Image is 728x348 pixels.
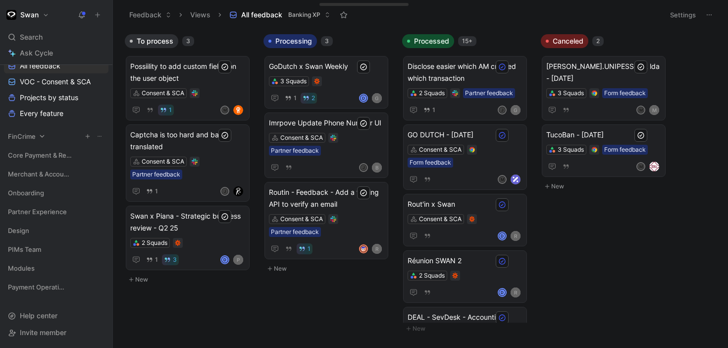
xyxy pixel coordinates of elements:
div: Form feedback [410,158,451,168]
div: Consent & SCA [280,133,323,143]
div: Consent & SCAAll feedbackVOC - Consent & SCAProjects by statusEvery feature [4,40,108,121]
a: Routin - Feedback - Add a testing API to verify an emailConsent & SCAPartner feedback1avatarr [264,182,388,259]
div: Onboarding [4,185,108,200]
img: Swan [6,10,16,20]
span: Modules [8,263,35,273]
h1: Swan [20,10,39,19]
img: logo [649,162,659,172]
span: Every feature [20,109,63,118]
div: PIMs Team [4,242,108,257]
div: Partner feedback [465,88,513,98]
div: J [221,188,228,195]
span: Réunion SWAN 2 [408,255,522,267]
a: [PERSON_NAME].UNIPESSOAL lda - [DATE]3 SquadsForm feedbackMM [542,56,666,120]
button: 1 [421,105,437,116]
div: Partner feedback [271,146,319,156]
span: Help center [20,311,57,320]
div: Search [4,30,108,45]
div: Modules [4,261,108,279]
span: All feedback [241,10,282,20]
div: 3 [182,36,194,46]
div: Merchant & Account Funding [4,167,108,181]
span: Rout'in x Swan [408,198,522,210]
div: d [360,95,367,102]
span: 1 [155,257,158,263]
span: 3 [173,257,177,263]
button: Processed [402,34,454,48]
span: VOC - Consent & SCA [20,77,91,87]
div: d [221,256,228,263]
button: To process [125,34,178,48]
span: Design [8,226,29,235]
a: Ask Cycle [4,46,108,60]
a: Every feature [4,106,108,121]
div: M [649,105,659,115]
div: 2 Squads [419,88,445,98]
div: Payment Operations [4,280,108,297]
span: Core Payment & Regulatory [8,150,72,160]
div: Modules [4,261,108,276]
div: PIMs Team [4,242,108,260]
div: P [233,255,243,265]
div: Processed15+New [398,30,537,340]
button: 1 [144,186,160,197]
div: Partner feedback [271,227,319,237]
div: Consent & SCA [142,157,184,167]
span: Imrpove Update Phone Number UI [269,117,384,129]
button: SwanSwan [4,8,52,22]
div: Partner Experience [4,204,108,219]
div: 3 [321,36,333,46]
div: Design [4,223,108,241]
span: All feedback [20,61,60,71]
span: Partner Experience [8,207,67,217]
span: TucoBan - [DATE] [546,129,661,141]
button: Settings [666,8,700,22]
div: M [637,107,644,114]
button: Processing [263,34,317,48]
span: GO DUTCH - [DATE] [408,129,522,141]
div: Canceled2New [537,30,676,197]
div: FinCrime [4,129,108,144]
a: Possiility to add custom fields on the user objectConsent & SCA1Mlogo [126,56,250,120]
div: Partner feedback [132,170,180,179]
div: Onboarding [4,185,108,203]
a: Réunion SWAN 22 SquadsdR [403,250,527,303]
span: 2 [312,95,315,101]
span: Merchant & Account Funding [8,169,73,179]
div: 2 Squads [142,238,167,248]
button: 3 [162,254,179,265]
img: logo [511,174,520,184]
div: Payment Operations [4,280,108,294]
a: Captcha is too hard and badly translatedConsent & SCAPartner feedback1Jlogo [126,124,250,202]
button: 1 [297,243,312,254]
a: Imrpove Update Phone Number UIConsent & SCAPartner feedbackJB [264,113,388,178]
span: 1 [294,95,297,101]
div: d [499,289,506,296]
div: 2 [592,36,604,46]
span: Processing [275,36,312,46]
button: New [402,323,533,335]
a: All feedback [4,58,108,73]
img: avatar [360,245,367,252]
a: GoDutch x Swan Weekly3 Squads12dG [264,56,388,109]
span: Invite member [20,328,66,337]
a: TucoBan - [DATE]3 SquadsForm feedbackMlogo [542,124,666,177]
span: Canceled [553,36,583,46]
div: Merchant & Account Funding [4,167,108,184]
button: Canceled [541,34,588,48]
button: 1 [158,105,174,116]
div: M [637,163,644,170]
span: Captcha is too hard and badly translated [130,129,245,153]
button: All feedbackBanking XP [225,7,335,22]
button: Feedback [125,7,176,22]
div: R [511,288,520,297]
div: M [499,176,506,183]
span: 1 [155,188,158,194]
span: Onboarding [8,188,44,198]
span: Projects by status [20,93,78,103]
div: Consent & SCA [280,214,323,224]
span: Ask Cycle [20,47,53,59]
div: Design [4,223,108,238]
div: Processing3New [260,30,398,280]
div: J [360,164,367,171]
